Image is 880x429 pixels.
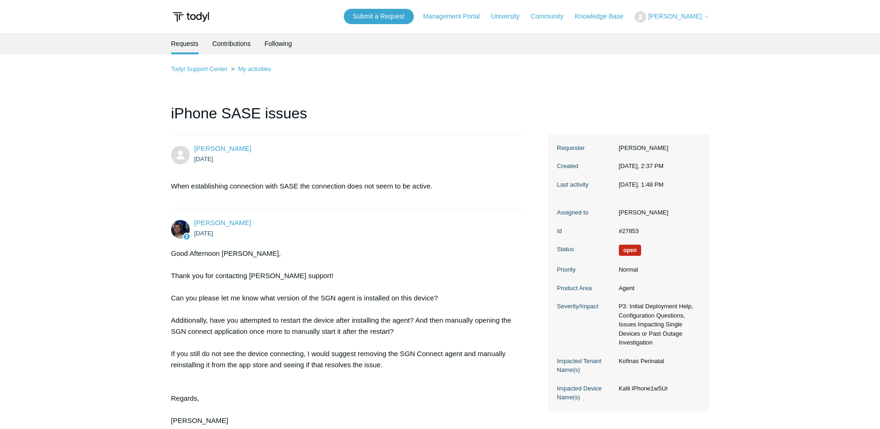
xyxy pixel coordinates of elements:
time: 09/03/2025, 13:48 [619,181,664,188]
dt: Priority [557,265,614,274]
dt: Assigned to [557,208,614,217]
dt: Impacted Tenant Name(s) [557,357,614,375]
a: [PERSON_NAME] [194,144,251,152]
a: Knowledge Base [575,12,633,21]
h1: iPhone SASE issues [171,102,527,134]
time: 09/02/2025, 14:53 [194,230,213,237]
dd: Normal [614,265,700,274]
a: Todyl Support Center [171,65,228,72]
span: Nathan Sklar [194,144,251,152]
a: Contributions [212,33,251,54]
dt: Created [557,162,614,171]
dt: Impacted Device Name(s) [557,384,614,402]
time: 09/02/2025, 14:37 [619,162,664,169]
a: My activities [238,65,271,72]
dt: Product Area [557,284,614,293]
a: Following [264,33,292,54]
span: Connor Davis [194,219,251,227]
li: My activities [229,65,271,72]
dd: #27853 [614,227,700,236]
dd: Kofinas Perinatal [614,357,700,366]
dt: Requester [557,143,614,153]
dt: Last activity [557,180,614,189]
dd: [PERSON_NAME] [614,143,700,153]
a: Submit a Request [344,9,414,24]
time: 09/02/2025, 14:37 [194,156,213,162]
a: Community [531,12,573,21]
a: Management Portal [423,12,489,21]
a: [PERSON_NAME] [194,219,251,227]
dd: P3: Initial Deployment Help, Configuration Questions, Issues Impacting Single Devices or Past Out... [614,302,700,347]
p: When establishing connection with SASE the connection does not seem to be active. [171,181,517,192]
button: [PERSON_NAME] [635,11,709,23]
li: Requests [171,33,199,54]
li: Todyl Support Center [171,65,230,72]
dd: [PERSON_NAME] [614,208,700,217]
dt: Status [557,245,614,254]
dd: Agent [614,284,700,293]
span: [PERSON_NAME] [648,13,701,20]
span: We are working on a response for you [619,245,642,256]
div: Good Afternoon [PERSON_NAME], Thank you for contacting [PERSON_NAME] support! Can you please let ... [171,248,517,426]
dt: Id [557,227,614,236]
dd: Kalli iPhone1w5Ur [614,384,700,393]
dt: Severity/Impact [557,302,614,311]
a: University [491,12,528,21]
img: Todyl Support Center Help Center home page [171,8,211,26]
